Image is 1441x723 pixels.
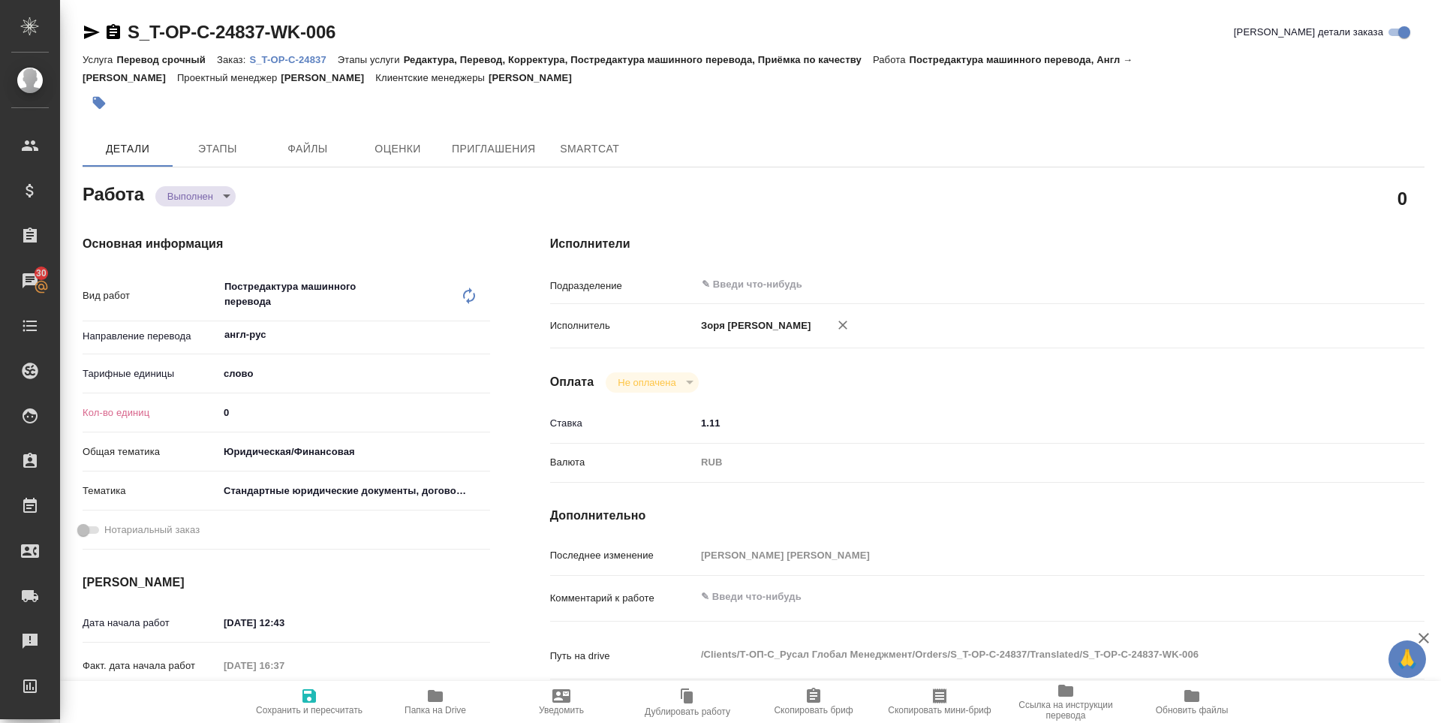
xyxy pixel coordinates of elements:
[1388,640,1426,678] button: 🙏
[826,309,859,342] button: Удалить исполнителя
[1012,700,1120,721] span: Ссылка на инструкции перевода
[1156,705,1229,715] span: Обновить файлы
[554,140,626,158] span: SmartCat
[751,681,877,723] button: Скопировать бриф
[83,658,218,673] p: Факт. дата начала работ
[218,439,490,465] div: Юридическая/Финансовая
[218,612,350,634] input: ✎ Введи что-нибудь
[83,288,218,303] p: Вид работ
[550,455,696,470] p: Валюта
[104,23,122,41] button: Скопировать ссылку
[550,416,696,431] p: Ставка
[372,681,498,723] button: Папка на Drive
[1394,643,1420,675] span: 🙏
[83,574,490,592] h4: [PERSON_NAME]
[83,405,218,420] p: Кол-во единиц
[128,22,335,42] a: S_T-OP-C-24837-WK-006
[550,591,696,606] p: Комментарий к работе
[1343,283,1346,286] button: Open
[613,376,680,389] button: Не оплачена
[696,412,1352,434] input: ✎ Введи что-нибудь
[182,140,254,158] span: Этапы
[249,54,337,65] p: S_T-OP-C-24837
[218,655,350,676] input: Пустое поле
[550,279,696,294] p: Подразделение
[489,72,583,83] p: [PERSON_NAME]
[696,642,1352,667] textarea: /Clients/Т-ОП-С_Русал Глобал Менеджмент/Orders/S_T-OP-C-24837/Translated/S_T-OP-C-24837-WK-006
[452,140,536,158] span: Приглашения
[83,86,116,119] button: Добавить тэг
[550,373,594,391] h4: Оплата
[550,318,696,333] p: Исполнитель
[700,276,1297,294] input: ✎ Введи что-нибудь
[624,681,751,723] button: Дублировать работу
[256,705,363,715] span: Сохранить и пересчитать
[1129,681,1255,723] button: Обновить файлы
[281,72,375,83] p: [PERSON_NAME]
[539,705,584,715] span: Уведомить
[606,372,698,393] div: Выполнен
[92,140,164,158] span: Детали
[104,523,200,538] span: Нотариальный заказ
[338,54,404,65] p: Этапы услуги
[272,140,344,158] span: Файлы
[774,705,853,715] span: Скопировать бриф
[217,54,249,65] p: Заказ:
[116,54,217,65] p: Перевод срочный
[83,235,490,253] h4: Основная информация
[218,402,490,423] input: ✎ Введи что-нибудь
[83,484,218,499] p: Тематика
[696,450,1352,475] div: RUB
[83,444,218,459] p: Общая тематика
[404,54,873,65] p: Редактура, Перевод, Корректура, Постредактура машинного перевода, Приёмка по качеству
[550,548,696,563] p: Последнее изменение
[550,507,1424,525] h4: Дополнительно
[696,318,811,333] p: Зоря [PERSON_NAME]
[550,235,1424,253] h4: Исполнители
[249,53,337,65] a: S_T-OP-C-24837
[696,544,1352,566] input: Пустое поле
[877,681,1003,723] button: Скопировать мини-бриф
[888,705,991,715] span: Скопировать мини-бриф
[405,705,466,715] span: Папка на Drive
[1234,25,1383,40] span: [PERSON_NAME] детали заказа
[4,262,56,300] a: 30
[375,72,489,83] p: Клиентские менеджеры
[550,649,696,664] p: Путь на drive
[218,478,490,504] div: Стандартные юридические документы, договоры, уставы
[218,361,490,387] div: слово
[83,54,116,65] p: Услуга
[155,186,236,206] div: Выполнен
[83,329,218,344] p: Направление перевода
[177,72,281,83] p: Проектный менеджер
[1397,185,1407,211] h2: 0
[163,190,218,203] button: Выполнен
[83,616,218,631] p: Дата начала работ
[246,681,372,723] button: Сохранить и пересчитать
[498,681,624,723] button: Уведомить
[83,179,144,206] h2: Работа
[362,140,434,158] span: Оценки
[27,266,56,281] span: 30
[873,54,910,65] p: Работа
[482,333,485,336] button: Open
[645,706,730,717] span: Дублировать работу
[83,23,101,41] button: Скопировать ссылку для ЯМессенджера
[1003,681,1129,723] button: Ссылка на инструкции перевода
[83,366,218,381] p: Тарифные единицы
